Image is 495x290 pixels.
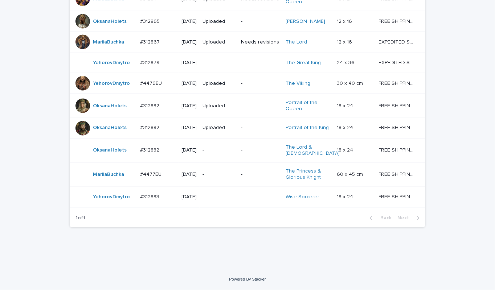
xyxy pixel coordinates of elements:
p: - [241,148,280,154]
p: Uploaded [202,18,235,25]
p: 12 x 16 [337,17,354,25]
p: - [241,125,280,131]
a: Portrait of the King [286,125,329,131]
p: FREE SHIPPING - preview in 1-2 business days, after your approval delivery will take 6-10 busines... [379,79,415,87]
p: [DATE] [181,18,197,25]
p: #4477EU [140,170,163,178]
p: - [202,60,235,66]
p: 18 x 24 [337,101,355,109]
tr: MariiaBuchka #4477EU#4477EU [DATE]--The Princess & Glorious Knight 60 x 45 cm60 x 45 cm FREE SHIP... [70,163,425,187]
p: [DATE] [181,80,197,87]
p: [DATE] [181,172,197,178]
p: 12 x 16 [337,38,354,45]
tr: YehorovDmytro #4476EU#4476EU [DATE]Uploaded-The Viking 30 x 40 cm30 x 40 cm FREE SHIPPING - previ... [70,73,425,94]
p: FREE SHIPPING - preview in 1-2 business days, after your approval delivery will take 5-10 b.d. [379,146,415,154]
p: #312879 [140,58,161,66]
p: FREE SHIPPING - preview in 1-2 business days, after your approval delivery will take 5-10 b.d. [379,124,415,131]
a: OksanaHolets [93,125,127,131]
p: EXPEDITED SHIPPING - preview in 1 business day; delivery up to 5 business days after your approval. [379,38,415,45]
p: - [241,80,280,87]
p: #312867 [140,38,161,45]
a: MariiaBuchka [93,39,124,45]
a: Wise Sorcerer [286,194,320,200]
p: #312883 [140,193,161,200]
a: OksanaHolets [93,148,127,154]
p: [DATE] [181,148,197,154]
p: Uploaded [202,125,235,131]
a: YehorovDmytro [93,60,130,66]
p: EXPEDITED SHIPPING - preview in 1 business day; delivery up to 5 business days after your approval. [379,58,415,66]
tr: YehorovDmytro #312879#312879 [DATE]--The Great King 24 x 3624 x 36 EXPEDITED SHIPPING - preview i... [70,53,425,73]
p: - [202,148,235,154]
a: [PERSON_NAME] [286,18,326,25]
p: - [241,18,280,25]
tr: OksanaHolets #312882#312882 [DATE]--The Lord & [DEMOGRAPHIC_DATA] 18 x 2418 x 24 FREE SHIPPING - ... [70,138,425,163]
button: Next [394,215,425,221]
button: Back [364,215,394,221]
tr: YehorovDmytro #312883#312883 [DATE]--Wise Sorcerer 18 x 2418 x 24 FREE SHIPPING - preview in 1-2 ... [70,187,425,207]
a: The Viking [286,80,311,87]
p: - [241,172,280,178]
a: Powered By Stacker [229,277,266,282]
a: The Lord [286,39,307,45]
p: Uploaded [202,80,235,87]
p: - [241,103,280,109]
tr: OksanaHolets #312865#312865 [DATE]Uploaded-[PERSON_NAME] 12 x 1612 x 16 FREE SHIPPING - preview i... [70,11,425,32]
p: #312882 [140,101,161,109]
a: The Great King [286,60,321,66]
tr: OksanaHolets #312882#312882 [DATE]Uploaded-Portrait of the Queen 18 x 2418 x 24 FREE SHIPPING - p... [70,94,425,118]
p: Uploaded [202,103,235,109]
p: FREE SHIPPING - preview in 1-2 business days, after your approval delivery will take 5-10 b.d. [379,193,415,200]
p: 1 of 1 [70,210,91,227]
p: [DATE] [181,194,197,200]
span: Next [397,216,413,221]
p: [DATE] [181,60,197,66]
p: #312882 [140,124,161,131]
p: [DATE] [181,125,197,131]
p: FREE SHIPPING - preview in 1-2 business days, after your approval delivery will take 5-10 b.d. [379,101,415,109]
a: YehorovDmytro [93,194,130,200]
p: [DATE] [181,39,197,45]
p: 24 x 36 [337,58,356,66]
tr: MariiaBuchka #312867#312867 [DATE]UploadedNeeds revisionsThe Lord 12 x 1612 x 16 EXPEDITED SHIPPI... [70,32,425,53]
p: - [202,194,235,200]
a: MariiaBuchka [93,172,124,178]
p: - [241,194,280,200]
p: Uploaded [202,39,235,45]
a: OksanaHolets [93,18,127,25]
p: #312865 [140,17,161,25]
p: [DATE] [181,103,197,109]
p: #4476EU [140,79,163,87]
p: - [241,60,280,66]
a: The Princess & Glorious Knight [286,169,331,181]
tr: OksanaHolets #312882#312882 [DATE]Uploaded-Portrait of the King 18 x 2418 x 24 FREE SHIPPING - pr... [70,118,425,138]
a: The Lord & [DEMOGRAPHIC_DATA] [286,145,340,157]
p: FREE SHIPPING - preview in 1-2 business days, after your approval delivery will take 5-10 b.d. [379,17,415,25]
p: #312882 [140,146,161,154]
p: 30 x 40 cm [337,79,365,87]
a: YehorovDmytro [93,80,130,87]
a: Portrait of the Queen [286,100,331,112]
p: 18 x 24 [337,124,355,131]
p: FREE SHIPPING - preview in 1-2 business days, after your approval delivery will take up to 10 bus... [379,170,415,178]
p: - [202,172,235,178]
p: 60 x 45 cm [337,170,365,178]
span: Back [376,216,392,221]
p: 18 x 24 [337,193,355,200]
p: 18 x 24 [337,146,355,154]
a: OksanaHolets [93,103,127,109]
p: Needs revisions [241,39,280,45]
